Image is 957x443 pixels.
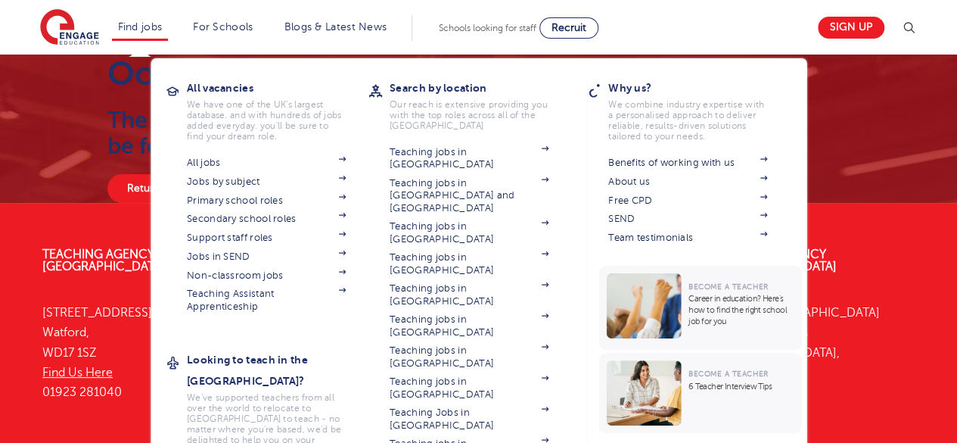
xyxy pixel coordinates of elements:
[390,314,548,338] a: Teaching jobs in [GEOGRAPHIC_DATA]
[187,157,346,169] a: All jobs
[284,21,387,33] a: Blogs & Latest News
[688,370,768,378] span: Become a Teacher
[107,108,544,159] h2: The page you were looking for could not be found.
[42,366,113,379] a: Find Us Here
[187,77,368,142] a: All vacanciesWe have one of the UK's largest database. and with hundreds of jobs added everyday. ...
[40,9,99,47] img: Engage Education
[608,99,767,142] p: We combine industry expertise with a personalised approach to deliver reliable, results-driven so...
[187,288,346,313] a: Teaching Assistant Apprenticeship
[539,17,598,39] a: Recruit
[552,22,586,33] span: Recruit
[598,266,805,350] a: Become a TeacherCareer in education? Here’s how to find the right school job for you
[187,251,346,263] a: Jobs in SEND
[187,77,368,98] h3: All vacancies
[193,21,253,33] a: For Schools
[118,21,163,33] a: Find jobs
[608,232,767,244] a: Team testimonials
[390,407,548,432] a: Teaching Jobs in [GEOGRAPHIC_DATA]
[187,213,346,225] a: Secondary school roles
[107,55,544,92] h1: Oops!
[390,376,548,401] a: Teaching jobs in [GEOGRAPHIC_DATA]
[608,195,767,207] a: Free CPD
[608,176,767,188] a: About us
[688,381,794,392] p: 6 Teacher Interview Tips
[439,23,536,33] span: Schools looking for staff
[390,146,548,171] a: Teaching jobs in [GEOGRAPHIC_DATA]
[688,282,768,291] span: Become a Teacher
[598,353,805,433] a: Become a Teacher6 Teacher Interview Tips
[608,213,767,225] a: SEND
[390,220,548,245] a: Teaching jobs in [GEOGRAPHIC_DATA]
[390,177,548,214] a: Teaching jobs in [GEOGRAPHIC_DATA] and [GEOGRAPHIC_DATA]
[42,303,244,402] p: [STREET_ADDRESS] Watford, WD17 1SZ 01923 281040
[390,345,548,370] a: Teaching jobs in [GEOGRAPHIC_DATA]
[187,232,346,244] a: Support staff roles
[818,17,884,39] a: Sign up
[107,174,228,203] a: Return To Home
[390,99,548,131] p: Our reach is extensive providing you with the top roles across all of the [GEOGRAPHIC_DATA]
[187,99,346,142] p: We have one of the UK's largest database. and with hundreds of jobs added everyday. you'll be sur...
[608,77,790,142] a: Why us?We combine industry expertise with a personalised approach to deliver reliable, results-dr...
[187,195,346,207] a: Primary school roles
[608,77,790,98] h3: Why us?
[688,293,794,327] p: Career in education? Here’s how to find the right school job for you
[42,248,165,273] a: Teaching Agency [GEOGRAPHIC_DATA]
[608,157,767,169] a: Benefits of working with us
[187,270,346,282] a: Non-classroom jobs
[390,77,571,98] h3: Search by location
[390,77,571,131] a: Search by locationOur reach is extensive providing you with the top roles across all of the [GEOG...
[390,282,548,307] a: Teaching jobs in [GEOGRAPHIC_DATA]
[187,349,368,392] h3: Looking to teach in the [GEOGRAPHIC_DATA]?
[187,176,346,188] a: Jobs by subject
[390,251,548,276] a: Teaching jobs in [GEOGRAPHIC_DATA]
[713,303,915,423] p: Floor 1, [GEOGRAPHIC_DATA] 155-157 Minories [GEOGRAPHIC_DATA], EC3N 1LJ 0333 150 8020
